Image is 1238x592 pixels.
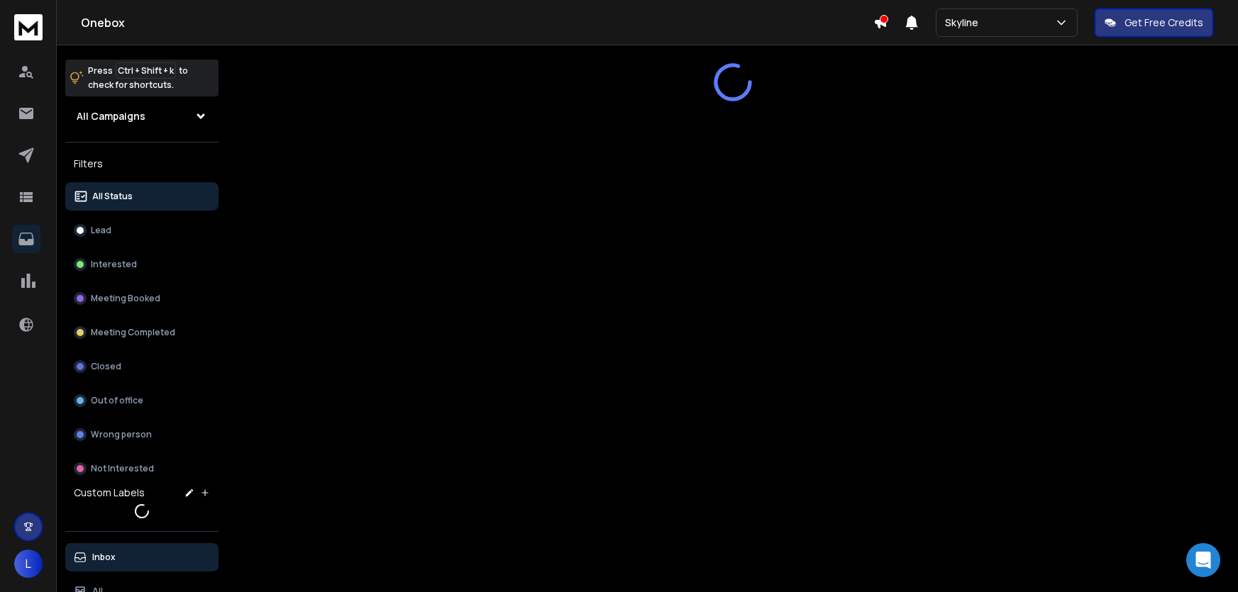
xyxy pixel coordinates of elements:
[65,420,219,449] button: Wrong person
[945,16,984,30] p: Skyline
[14,549,43,578] button: L
[1095,9,1213,37] button: Get Free Credits
[91,395,143,406] p: Out of office
[65,154,219,174] h3: Filters
[81,14,873,31] h1: Onebox
[91,327,175,338] p: Meeting Completed
[65,284,219,313] button: Meeting Booked
[65,318,219,347] button: Meeting Completed
[65,102,219,130] button: All Campaigns
[1186,543,1220,577] div: Open Intercom Messenger
[65,216,219,245] button: Lead
[65,386,219,415] button: Out of office
[77,109,145,123] h1: All Campaigns
[91,429,152,440] p: Wrong person
[14,14,43,40] img: logo
[65,182,219,211] button: All Status
[91,361,121,372] p: Closed
[74,486,145,500] h3: Custom Labels
[65,543,219,571] button: Inbox
[92,191,133,202] p: All Status
[1124,16,1203,30] p: Get Free Credits
[88,64,188,92] p: Press to check for shortcuts.
[91,225,111,236] p: Lead
[92,552,116,563] p: Inbox
[65,454,219,483] button: Not Interested
[65,352,219,381] button: Closed
[65,250,219,279] button: Interested
[116,62,176,79] span: Ctrl + Shift + k
[91,259,137,270] p: Interested
[91,293,160,304] p: Meeting Booked
[91,463,154,474] p: Not Interested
